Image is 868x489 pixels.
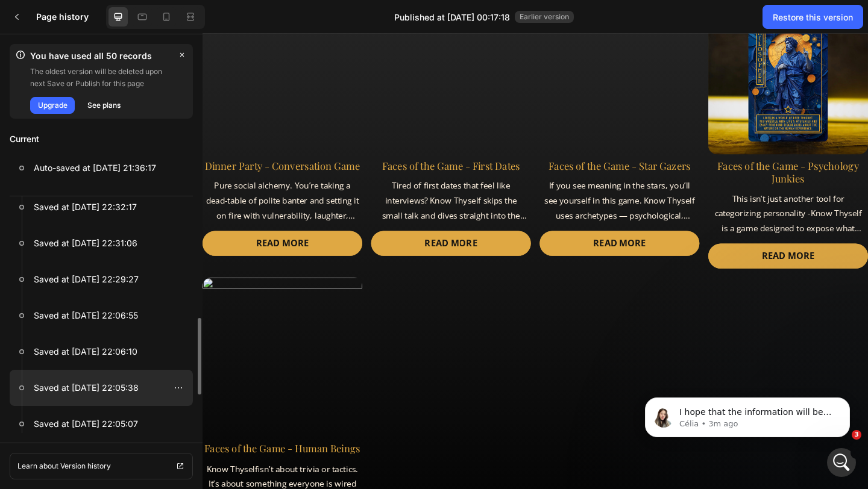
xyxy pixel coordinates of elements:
p: Saved at [DATE] 22:06:10 [34,344,137,359]
a: Learn about Version history [10,453,193,479]
span: You have used all 50 records [30,49,174,63]
p: Saved at [DATE] 22:29:27 [34,272,139,287]
p: Saved at [DATE] 22:05:38 [34,381,139,395]
div: See plans [87,100,121,111]
strong: READ MORE [425,221,482,234]
p: If you see meaning in the stars, you’ll see yourself in this game. Know Thyself uses archetypes —... [370,185,536,234]
strong: READ MORE [242,221,299,234]
button: See plans [80,97,128,114]
a: Faces of the Game - Star Gazers [366,136,540,152]
iframe: Intercom notifications message [627,372,868,456]
p: Auto-saved at [DATE] 21:36:17 [34,161,156,175]
span: 3 [852,430,861,440]
button: Restore this version [763,5,863,29]
p: Tired of first dates that feel like interviews? Know Thyself skips the small talk and dives strai... [187,185,353,234]
button: <span style="font-size:16px;"><strong>READ MORE</strong></span> [366,242,540,269]
p: Saved at [DATE] 22:06:55 [34,308,138,323]
button: <span style="font-size:16px;"><strong>READ MORE</strong></span> [366,214,540,241]
button: <span style="font-size:16px;"><strong>READ MORE</strong></span> [550,256,723,283]
p: Learn about Version history [17,461,111,472]
iframe: Design area [203,34,868,489]
div: Upgrade [38,100,68,111]
p: Current [10,128,193,150]
span: This isn’t just another tool for categorizing personality - Know Thyself is a game designed to ex... [557,173,717,234]
button: Upgrade [30,97,75,114]
p: The oldest version will be deleted upon next Save or Publish for this page [30,66,174,90]
strong: READ MORE [58,249,116,262]
button: <span style="font-size:16px;"><strong>READ MORE</strong></span> [550,228,723,255]
a: Faces of the Game - Psychology Junkies [550,164,723,195]
span: This isn’t just another tool for categorizing personality - Know Thyself is a game designed to ex... [557,201,717,261]
button: <span style="font-size:16px;"><strong>READ MORE</strong></span> [183,242,357,269]
div: Restore this version [773,11,853,23]
strong: READ MORE [608,263,665,276]
span: Know Thyself [5,467,63,479]
span: Pure social alchemy. You’re taking a dead-table of polite banter and setting it on fire with vuln... [4,187,170,280]
strong: READ MORE [242,249,299,262]
p: If you see meaning in the stars, you’ll see yourself in this game. Know Thyself uses archetypes —... [370,157,536,206]
span: Earlier version [515,11,574,23]
strong: READ MORE [608,235,665,248]
a: Faces of the Game - Psychology Junkies [550,136,723,167]
strong: READ MORE [425,249,482,262]
a: Faces of the Game - Star Gazers [366,164,540,180]
iframe: Intercom live chat [827,448,856,477]
a: Faces of the Game - First Dates [183,164,357,180]
p: Saved at [DATE] 22:31:06 [34,236,137,251]
span: Published at [DATE] 00:17:18 [394,11,510,23]
h3: Page history [36,10,101,24]
p: Saved at [DATE] 22:32:17 [34,200,137,214]
p: Saved at [DATE] 22:05:07 [34,417,138,431]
